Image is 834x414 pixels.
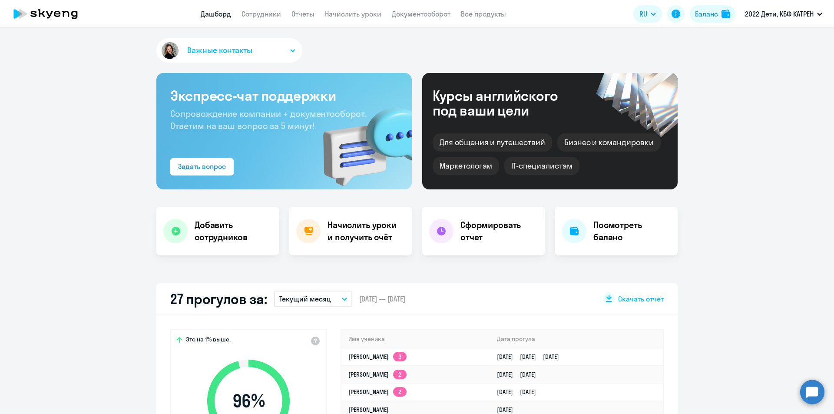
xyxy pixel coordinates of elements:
a: [DATE] [497,406,520,414]
p: Текущий месяц [279,294,331,304]
a: [PERSON_NAME]2 [348,371,407,378]
button: Текущий месяц [274,291,352,307]
h3: Экспресс-чат поддержки [170,87,398,104]
th: Дата прогула [490,330,663,348]
span: RU [639,9,647,19]
span: Важные контакты [187,45,252,56]
div: Задать вопрос [178,161,226,172]
h4: Сформировать отчет [460,219,538,243]
div: Маркетологам [433,157,499,175]
a: Дашборд [201,10,231,18]
a: Начислить уроки [325,10,381,18]
a: [PERSON_NAME]2 [348,388,407,396]
app-skyeng-badge: 2 [393,387,407,397]
app-skyeng-badge: 3 [393,352,407,361]
div: Баланс [695,9,718,19]
span: Это на 1% выше, [186,335,231,346]
app-skyeng-badge: 2 [393,370,407,379]
div: IT-специалистам [504,157,579,175]
span: Сопровождение компании + документооборот. Ответим на ваш вопрос за 5 минут! [170,108,367,131]
button: Балансbalance [690,5,735,23]
a: [DATE][DATE][DATE] [497,353,566,361]
img: bg-img [311,92,412,189]
button: Задать вопрос [170,158,234,176]
a: [DATE][DATE] [497,371,543,378]
div: Для общения и путешествий [433,133,552,152]
a: Все продукты [461,10,506,18]
div: Бизнес и командировки [557,133,661,152]
span: [DATE] — [DATE] [359,294,405,304]
th: Имя ученика [341,330,490,348]
h2: 27 прогулов за: [170,290,267,308]
button: RU [633,5,662,23]
h4: Посмотреть баланс [593,219,671,243]
h4: Начислить уроки и получить счёт [328,219,403,243]
button: 2022 Дети, КБФ КАТРЕН [741,3,827,24]
span: Скачать отчет [618,294,664,304]
img: balance [721,10,730,18]
a: [DATE][DATE] [497,388,543,396]
a: [PERSON_NAME] [348,406,389,414]
a: [PERSON_NAME]3 [348,353,407,361]
img: avatar [160,40,180,61]
span: 96 % [199,391,298,411]
div: Курсы английского под ваши цели [433,88,581,118]
p: 2022 Дети, КБФ КАТРЕН [745,9,814,19]
button: Важные контакты [156,38,302,63]
h4: Добавить сотрудников [195,219,272,243]
a: Сотрудники [242,10,281,18]
a: Отчеты [291,10,314,18]
a: Документооборот [392,10,450,18]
